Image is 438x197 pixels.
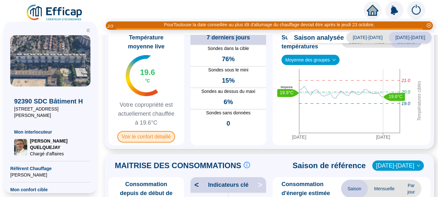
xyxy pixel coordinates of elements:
span: Saison de référence [293,160,366,171]
span: Saison analysée [288,33,344,42]
img: efficap energie logo [26,4,84,22]
span: 76% [222,54,235,63]
span: > [258,180,266,190]
span: Suivi des températures [282,33,342,51]
tspan: 21.0 [401,78,410,83]
span: home [367,4,378,16]
tspan: [DATE] [292,135,306,140]
span: 19.6 [140,67,155,78]
span: [PERSON_NAME] QUELQUEJAY [30,138,87,151]
span: Moyenne des groupes [285,55,336,65]
tspan: Températures cibles [417,81,422,121]
span: Indicateurs clé [208,180,248,189]
span: 92390 SDC Bâtiment H [14,97,87,106]
text: 19.6°C [389,94,402,99]
tspan: 19.0 [401,101,410,106]
span: Mon confort cible [10,186,90,193]
img: Chargé d'affaires [14,139,27,156]
span: [STREET_ADDRESS][PERSON_NAME] [14,106,87,119]
span: 7 derniers jours [206,33,250,42]
img: alerts [385,1,403,19]
text: 19.9°C [280,90,294,95]
div: PourToulouse la date conseillée au plus tôt d'allumage du chauffage devrait être après le jeudi 2... [164,21,375,28]
span: Température moyenne live [111,33,181,51]
span: 2020-2021 [376,161,420,170]
img: alerts [407,1,425,19]
span: Référent Chauffage [10,165,90,172]
span: Chargé d'affaires [30,151,87,157]
span: [PERSON_NAME] [10,172,90,178]
span: info-circle [244,162,250,168]
span: close-circle [427,23,431,28]
span: Mon interlocuteur [14,129,87,135]
text: Moyenne [281,86,292,89]
span: Sondes dans la cible [190,45,266,52]
tspan: 20.0 [401,89,410,94]
span: 15% [222,76,235,85]
span: Sondes sous le mini [190,67,266,73]
span: Voir le confort détaillé [117,131,175,143]
img: indicateur températures [126,55,158,96]
span: Votre copropriété est actuellement chauffée à 19.6°C [111,100,181,127]
span: MAITRISE DES CONSOMMATIONS [115,160,241,171]
span: Sondes sans données [190,110,266,116]
span: double-left [86,28,90,33]
span: < [190,180,199,190]
span: 6% [224,97,233,106]
span: °C [145,78,150,84]
span: [DATE]-[DATE] [389,32,432,43]
span: 0 [226,119,230,128]
span: down [332,58,336,62]
span: [DATE]-[DATE] [346,32,389,43]
span: down [417,164,420,168]
span: Sondes au dessus du maxi [190,88,266,95]
tspan: [DATE] [376,135,390,140]
i: 2 / 3 [107,24,113,29]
